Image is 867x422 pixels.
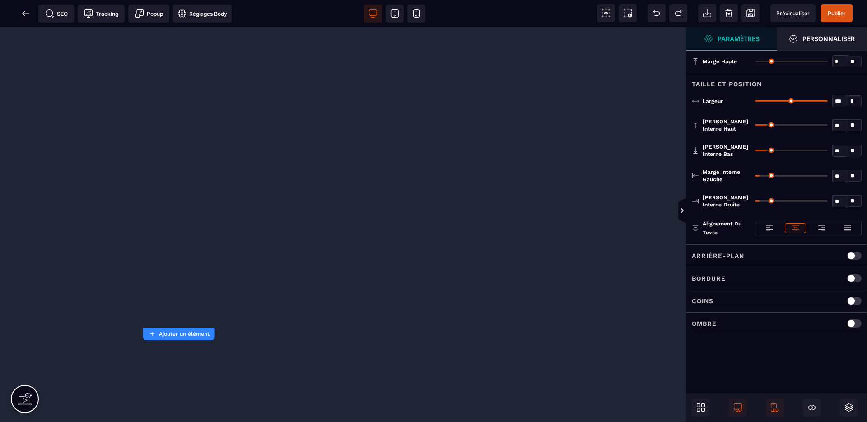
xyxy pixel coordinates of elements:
span: Ouvrir les calques [840,399,858,417]
span: Marge interne gauche [703,169,750,183]
span: Défaire [648,4,666,22]
span: Rétablir [669,4,687,22]
span: Voir tablette [386,5,404,23]
span: Ouvrir les blocs [692,399,710,417]
span: Enregistrer le contenu [821,4,853,22]
span: Afficher le desktop [729,399,747,417]
span: Marge haute [703,58,737,65]
span: Code de suivi [78,5,125,23]
span: Nettoyage [720,4,738,22]
span: Favicon [173,5,232,23]
strong: Personnaliser [802,35,855,42]
button: Ajouter un élément [143,328,215,340]
span: Afficher le mobile [766,399,784,417]
span: Créer une alerte modale [128,5,169,23]
span: Importer [698,4,716,22]
span: Tracking [84,9,118,18]
span: Aperçu [770,4,816,22]
span: Ouvrir le gestionnaire de styles [777,27,867,51]
div: Taille et position [686,73,867,89]
span: [PERSON_NAME] interne bas [703,143,750,158]
span: Afficher les vues [686,197,695,225]
p: Coins [692,295,713,306]
p: Arrière-plan [692,250,744,261]
span: Largeur [703,98,723,105]
span: Prévisualiser [776,10,810,17]
p: Bordure [692,273,726,284]
p: Ombre [692,318,717,329]
span: Publier [828,10,846,17]
span: Voir les composants [597,4,615,22]
span: Capture d'écran [619,4,637,22]
span: Enregistrer [741,4,760,22]
strong: Paramètres [718,35,760,42]
span: Popup [135,9,163,18]
p: Alignement du texte [692,219,750,237]
span: Ouvrir le gestionnaire de styles [686,27,777,51]
strong: Ajouter un élément [159,331,210,337]
span: [PERSON_NAME] interne haut [703,118,750,132]
span: Réglages Body [177,9,227,18]
span: Voir mobile [407,5,425,23]
span: Retour [17,5,35,23]
span: Voir bureau [364,5,382,23]
span: [PERSON_NAME] interne droite [703,194,750,208]
span: Masquer le bloc [803,399,821,417]
span: Métadata SEO [38,5,74,23]
span: SEO [45,9,68,18]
